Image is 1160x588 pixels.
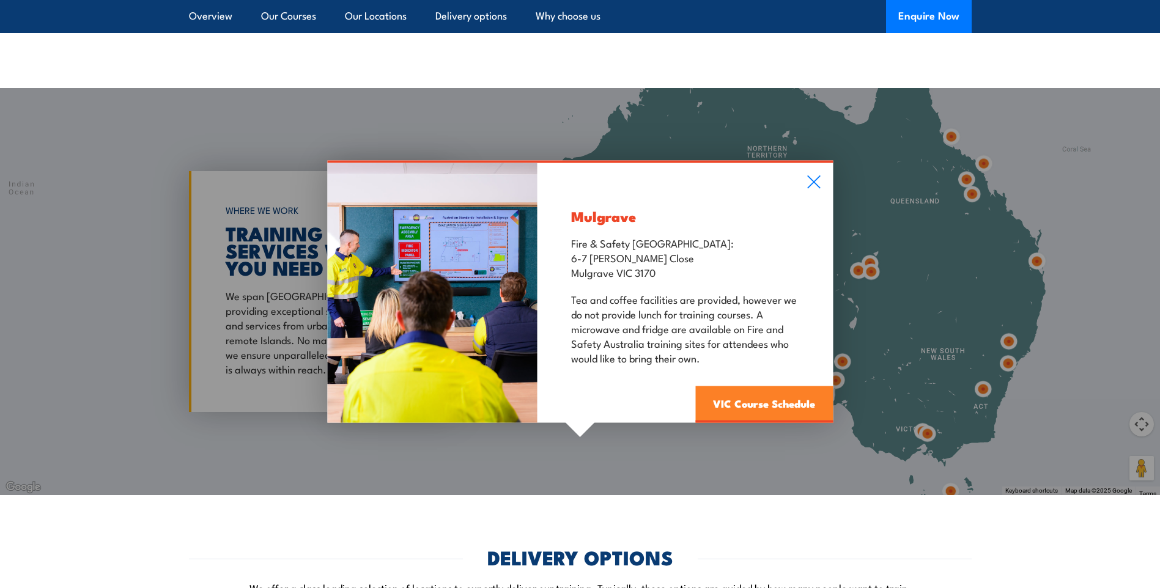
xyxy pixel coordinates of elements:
p: Fire & Safety [GEOGRAPHIC_DATA]: 6-7 [PERSON_NAME] Close Mulgrave VIC 3170 [571,235,799,279]
p: Tea and coffee facilities are provided, however we do not provide lunch for training courses. A m... [571,292,799,365]
a: VIC Course Schedule [695,386,833,423]
h3: Mulgrave [571,209,799,223]
h2: DELIVERY OPTIONS [487,548,673,565]
img: Fire Safety Advisor training in a classroom with a trainer showing safety information on a tv scr... [327,163,538,423]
